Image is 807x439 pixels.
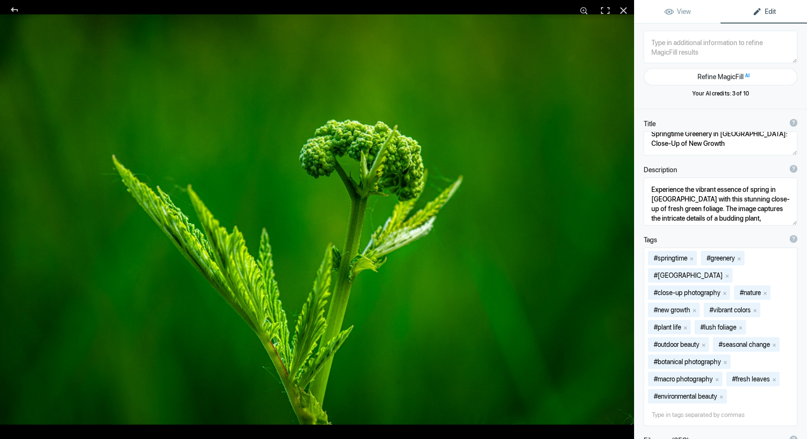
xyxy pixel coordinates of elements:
[722,358,729,365] button: x
[713,337,780,352] mat-chip: #seasonal change
[682,324,689,331] button: x
[648,285,730,300] mat-chip: #close-up photography
[745,72,750,79] span: AI
[649,406,792,423] input: Type in tags separated by commas
[648,372,722,386] mat-chip: #macro photography
[771,376,778,382] button: x
[648,251,697,265] mat-chip: #springtime
[695,320,746,334] mat-chip: #lush foliage
[734,285,770,300] mat-chip: #nature
[648,337,709,352] mat-chip: #outdoor beauty
[771,341,778,348] button: x
[648,268,733,283] mat-chip: #[GEOGRAPHIC_DATA]
[648,320,691,334] mat-chip: #plant life
[714,376,721,382] button: x
[790,119,797,127] div: ?
[721,289,728,296] button: x
[724,272,731,279] button: x
[762,289,769,296] button: x
[718,393,725,400] button: x
[648,355,731,369] mat-chip: #botanical photography
[644,119,656,129] b: Title
[648,303,700,317] mat-chip: #new growth
[790,165,797,173] div: ?
[726,372,780,386] mat-chip: #fresh leaves
[691,307,698,313] button: x
[736,255,743,261] button: x
[664,8,691,15] span: View
[704,303,760,317] mat-chip: #vibrant colors
[644,165,677,175] b: Description
[692,90,749,97] span: Your AI credits: 3 of 10
[648,389,727,403] mat-chip: #environmental beauty
[790,235,797,243] div: ?
[700,341,707,348] button: x
[752,8,776,15] span: Edit
[644,68,797,85] button: Refine MagicFillAI
[752,307,758,313] button: x
[701,251,745,265] mat-chip: #greenery
[737,324,744,331] button: x
[644,235,657,245] b: Tags
[688,255,695,261] button: x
